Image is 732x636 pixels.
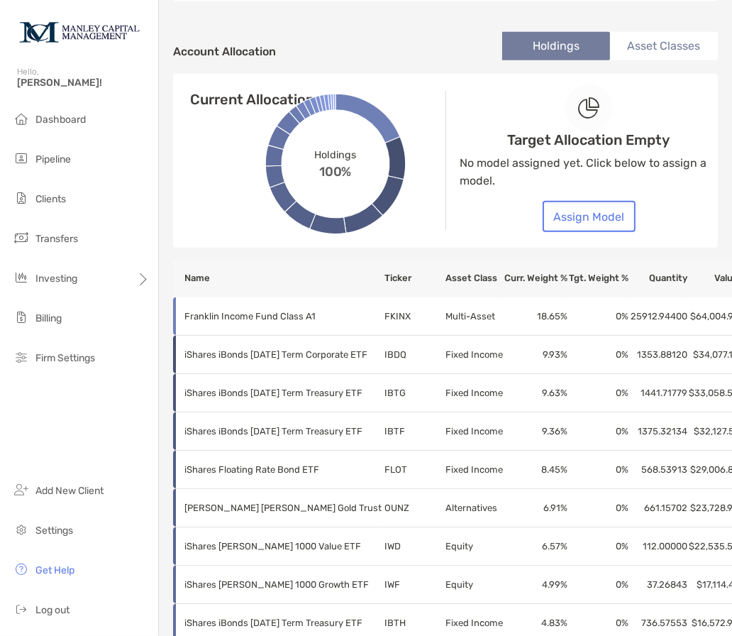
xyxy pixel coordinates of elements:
[504,412,568,451] td: 9.36 %
[35,233,78,245] span: Transfers
[13,481,30,498] img: add_new_client icon
[13,190,30,207] img: clients icon
[460,154,718,190] p: No model assigned yet. Click below to assign a model.
[35,352,95,364] span: Firm Settings
[568,336,629,374] td: 0 %
[504,259,568,297] th: Curr. Weight %
[629,527,688,566] td: 112.00000
[319,160,352,179] span: 100%
[35,485,104,497] span: Add New Client
[35,153,71,165] span: Pipeline
[13,349,30,366] img: firm-settings icon
[504,336,568,374] td: 9.93 %
[35,604,70,616] span: Log out
[13,309,30,326] img: billing icon
[629,259,688,297] th: Quantity
[568,412,629,451] td: 0 %
[445,259,504,297] th: Asset Class
[629,489,688,527] td: 661.15702
[384,297,445,336] td: FKINX
[384,259,445,297] th: Ticker
[610,32,718,60] li: Asset Classes
[384,336,445,374] td: IBDQ
[17,77,150,89] span: [PERSON_NAME]!
[568,259,629,297] th: Tgt. Weight %
[384,566,445,604] td: IWF
[568,297,629,336] td: 0 %
[13,110,30,127] img: dashboard icon
[568,451,629,489] td: 0 %
[184,614,383,632] p: iShares iBonds Dec 2027 Term Treasury ETF
[13,601,30,618] img: logout icon
[504,527,568,566] td: 6.57 %
[568,374,629,412] td: 0 %
[13,561,30,578] img: get-help icon
[504,297,568,336] td: 18.65 %
[629,336,688,374] td: 1353.88120
[568,566,629,604] td: 0 %
[17,6,141,57] img: Zoe Logo
[445,489,504,527] td: Alternatives
[35,312,62,324] span: Billing
[384,451,445,489] td: FLOT
[445,374,504,412] td: Fixed Income
[184,307,383,325] p: Franklin Income Fund Class A1
[445,451,504,489] td: Fixed Income
[504,566,568,604] td: 4.99 %
[184,576,383,593] p: iShares Russell 1000 Growth ETF
[508,131,670,148] h4: Target Allocation Empty
[629,297,688,336] td: 25912.94400
[629,451,688,489] td: 568.53913
[384,527,445,566] td: IWD
[35,273,77,285] span: Investing
[184,422,383,440] p: iShares iBonds Dec 2025 Term Treasury ETF
[35,193,66,205] span: Clients
[445,527,504,566] td: Equity
[173,45,276,58] h4: Account Allocation
[184,384,383,402] p: iShares iBonds Dec 2026 Term Treasury ETF
[384,489,445,527] td: OUNZ
[445,336,504,374] td: Fixed Income
[13,269,30,286] img: investing icon
[190,91,314,108] h4: Current Allocation
[445,412,504,451] td: Fixed Income
[504,374,568,412] td: 9.63 %
[384,412,445,451] td: IBTF
[35,564,74,576] span: Get Help
[13,150,30,167] img: pipeline icon
[13,521,30,538] img: settings icon
[35,525,73,537] span: Settings
[314,148,356,160] span: Holdings
[629,374,688,412] td: 1441.71779
[568,527,629,566] td: 0 %
[543,201,636,232] button: Assign Model
[184,461,383,478] p: iShares Floating Rate Bond ETF
[629,566,688,604] td: 37.26843
[384,374,445,412] td: IBTG
[504,489,568,527] td: 6.91 %
[445,566,504,604] td: Equity
[629,412,688,451] td: 1375.32134
[184,346,383,363] p: iShares iBonds Dec 2025 Term Corporate ETF
[184,537,383,555] p: iShares Russell 1000 Value ETF
[13,229,30,246] img: transfers icon
[504,451,568,489] td: 8.45 %
[502,32,610,60] li: Holdings
[184,499,383,517] p: VanEck Merk Gold Trust
[35,114,86,126] span: Dashboard
[445,297,504,336] td: Multi-Asset
[173,259,384,297] th: Name
[568,489,629,527] td: 0 %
